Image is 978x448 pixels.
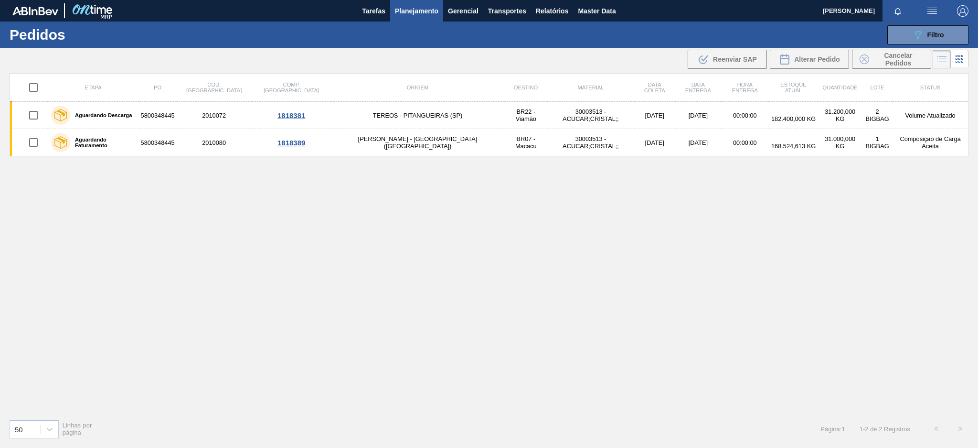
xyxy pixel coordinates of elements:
span: Quantidade [822,85,857,90]
span: Hora Entrega [732,82,758,93]
td: 31.200,000 KG [818,102,862,129]
div: Alterar Pedido [770,50,849,69]
td: BR22 - Viamão [504,102,547,129]
td: [DATE] [634,102,675,129]
span: 168.524,613 KG [771,142,816,150]
button: Notificações [882,4,913,18]
button: Filtro [887,25,968,44]
span: Relatórios [536,5,568,17]
span: Destino [514,85,538,90]
span: Planejamento [395,5,438,17]
td: 5800348445 [139,102,176,129]
td: [DATE] [634,129,675,156]
h1: Pedidos [10,29,154,40]
span: Alterar Pedido [794,55,840,63]
span: Estoque atual [780,82,807,93]
td: [DATE] [675,129,721,156]
td: 31.000,000 KG [818,129,862,156]
td: 00:00:00 [721,102,769,129]
td: BR07 - Macacu [504,129,547,156]
div: Cancelar Pedidos em Massa [852,50,931,69]
span: Gerencial [448,5,478,17]
td: Composição de Carga Aceita [893,129,968,156]
span: Reenviar SAP [713,55,757,63]
div: Visão em Lista [933,50,951,68]
span: Lote [870,85,884,90]
a: Aguardando Faturamento58003484452010080[PERSON_NAME] - [GEOGRAPHIC_DATA] ([GEOGRAPHIC_DATA])BR07 ... [10,129,968,156]
span: Etapa [85,85,102,90]
img: TNhmsLtSVTkK8tSr43FrP2fwEKptu5GPRR3wAAAABJRU5ErkJggg== [12,7,58,15]
span: Linhas por página [63,422,92,436]
span: Origem [407,85,428,90]
span: PO [154,85,161,90]
td: 2 BIGBAG [862,102,893,129]
button: Cancelar Pedidos [852,50,931,69]
span: 1 - 2 de 2 Registros [860,426,910,433]
td: 30003513 - ACUCAR;CRISTAL;; [547,102,634,129]
a: Aguardando Descarga58003484452010072TEREOS - PITANGUEIRAS (SP)BR22 - Viamão30003513 - ACUCAR;CRIS... [10,102,968,129]
span: Data coleta [644,82,665,93]
td: [DATE] [675,102,721,129]
span: Data entrega [685,82,711,93]
div: 50 [15,425,23,433]
span: Página : 1 [820,426,845,433]
img: userActions [926,5,938,17]
td: 1 BIGBAG [862,129,893,156]
span: Material [577,85,604,90]
td: 2010080 [176,129,252,156]
span: 182.400,000 KG [771,115,816,122]
td: 5800348445 [139,129,176,156]
img: Logout [957,5,968,17]
span: Filtro [927,31,944,39]
td: [PERSON_NAME] - [GEOGRAPHIC_DATA] ([GEOGRAPHIC_DATA]) [331,129,505,156]
div: Visão em Cards [951,50,968,68]
td: 2010072 [176,102,252,129]
td: 30003513 - ACUCAR;CRISTAL;; [547,129,634,156]
span: Cancelar Pedidos [873,52,924,67]
span: Status [920,85,940,90]
td: Volume Atualizado [893,102,968,129]
div: 1818389 [254,139,330,147]
button: < [925,417,948,441]
div: Reenviar SAP [688,50,767,69]
label: Aguardando Faturamento [70,137,136,148]
span: Tarefas [362,5,385,17]
label: Aguardando Descarga [70,112,132,118]
div: 1818381 [254,111,330,120]
span: Transportes [488,5,526,17]
td: TEREOS - PITANGUEIRAS (SP) [331,102,505,129]
button: > [948,417,972,441]
span: Comp. [GEOGRAPHIC_DATA] [264,82,319,93]
td: 00:00:00 [721,129,769,156]
span: Cód. [GEOGRAPHIC_DATA] [186,82,242,93]
span: Master Data [578,5,616,17]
